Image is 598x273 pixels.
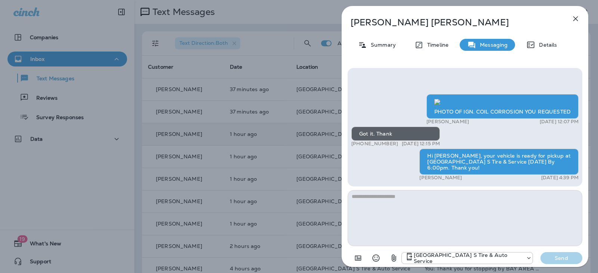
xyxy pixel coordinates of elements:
div: Got it. Thank [351,127,440,141]
p: [PHONE_NUMBER] [351,141,398,147]
p: Summary [367,42,396,48]
div: PHOTO OF IGN. COIL CORROSION YOU REQUESTED [426,94,579,119]
p: [DATE] 12:07 PM [540,119,579,125]
p: Timeline [423,42,449,48]
div: Hi [PERSON_NAME], your vehicle is ready for pickup at [GEOGRAPHIC_DATA] S Tire & Service [DATE] B... [419,149,579,175]
p: [DATE] 4:39 PM [541,175,579,181]
button: Select an emoji [369,251,383,266]
p: Details [535,42,557,48]
p: [PERSON_NAME] [426,119,469,125]
p: [DATE] 12:15 PM [402,141,440,147]
button: Add in a premade template [351,251,366,266]
p: [PERSON_NAME] [PERSON_NAME] [351,17,555,28]
p: Messaging [476,42,508,48]
p: [GEOGRAPHIC_DATA] S Tire & Auto Service [414,252,522,264]
p: [PERSON_NAME] [419,175,462,181]
div: +1 (410) 437-4404 [402,252,533,264]
img: twilio-download [434,99,440,105]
